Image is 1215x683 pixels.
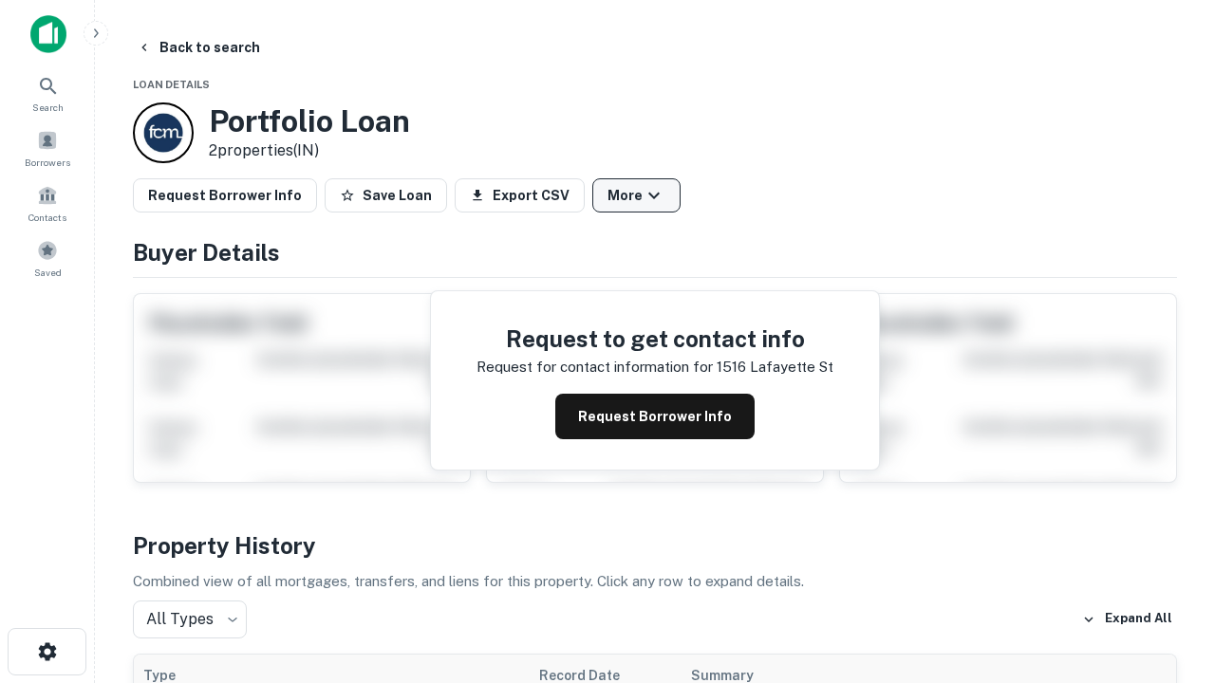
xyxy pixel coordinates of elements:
p: Request for contact information for [477,356,713,378]
h3: Portfolio Loan [209,103,410,139]
button: Expand All [1077,605,1177,634]
span: Search [32,100,64,115]
button: Back to search [129,30,268,65]
a: Borrowers [6,122,89,174]
a: Saved [6,232,89,284]
span: Contacts [28,210,66,225]
button: Export CSV [455,178,585,212]
button: More [592,178,681,212]
a: Contacts [6,177,89,229]
div: All Types [133,600,247,638]
p: Combined view of all mortgages, transfers, and liens for this property. Click any row to expand d... [133,570,1177,593]
h4: Buyer Details [133,235,1177,269]
h4: Request to get contact info [477,322,833,356]
img: capitalize-icon.png [30,15,66,53]
button: Save Loan [325,178,447,212]
h4: Property History [133,528,1177,563]
a: Search [6,67,89,119]
p: 2 properties (IN) [209,139,410,162]
button: Request Borrower Info [133,178,317,212]
p: 1516 lafayette st [717,356,833,378]
button: Request Borrower Info [555,394,755,439]
span: Loan Details [133,79,210,90]
iframe: Chat Widget [1120,531,1215,622]
span: Saved [34,265,62,280]
span: Borrowers [25,155,70,170]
